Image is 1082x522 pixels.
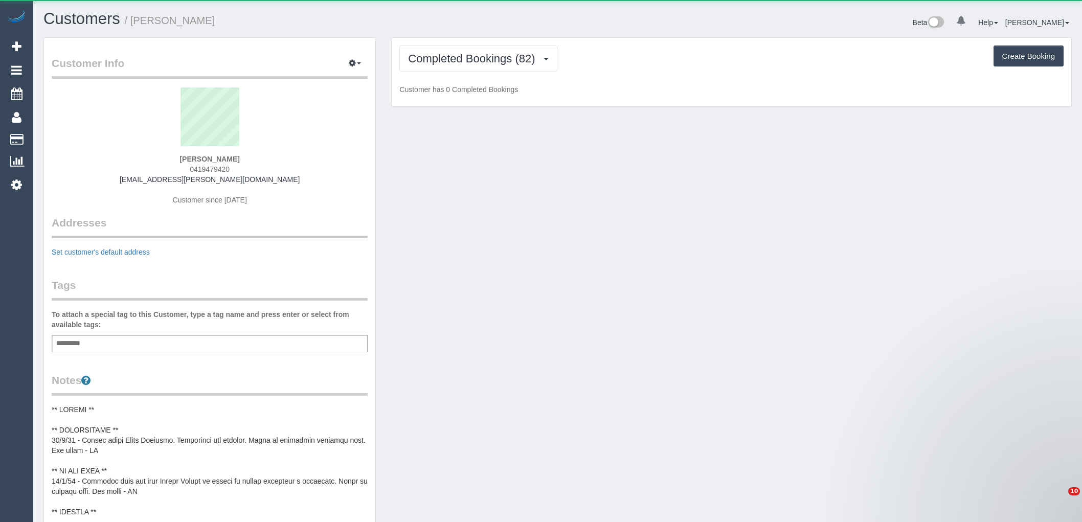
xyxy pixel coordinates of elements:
span: 0419479420 [190,165,230,173]
strong: [PERSON_NAME] [179,155,239,163]
label: To attach a special tag to this Customer, type a tag name and press enter or select from availabl... [52,309,368,330]
small: / [PERSON_NAME] [125,15,215,26]
iframe: Intercom live chat [1047,487,1072,512]
legend: Tags [52,278,368,301]
p: Customer has 0 Completed Bookings [399,84,1064,95]
a: Help [978,18,998,27]
img: New interface [927,16,944,30]
a: Beta [913,18,944,27]
a: [PERSON_NAME] [1005,18,1069,27]
span: Completed Bookings (82) [408,52,540,65]
a: Customers [43,10,120,28]
legend: Notes [52,373,368,396]
img: Automaid Logo [6,10,27,25]
legend: Customer Info [52,56,368,79]
a: Set customer's default address [52,248,150,256]
span: 10 [1068,487,1080,495]
span: Customer since [DATE] [173,196,247,204]
a: [EMAIL_ADDRESS][PERSON_NAME][DOMAIN_NAME] [120,175,300,184]
button: Create Booking [994,46,1064,67]
button: Completed Bookings (82) [399,46,557,72]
